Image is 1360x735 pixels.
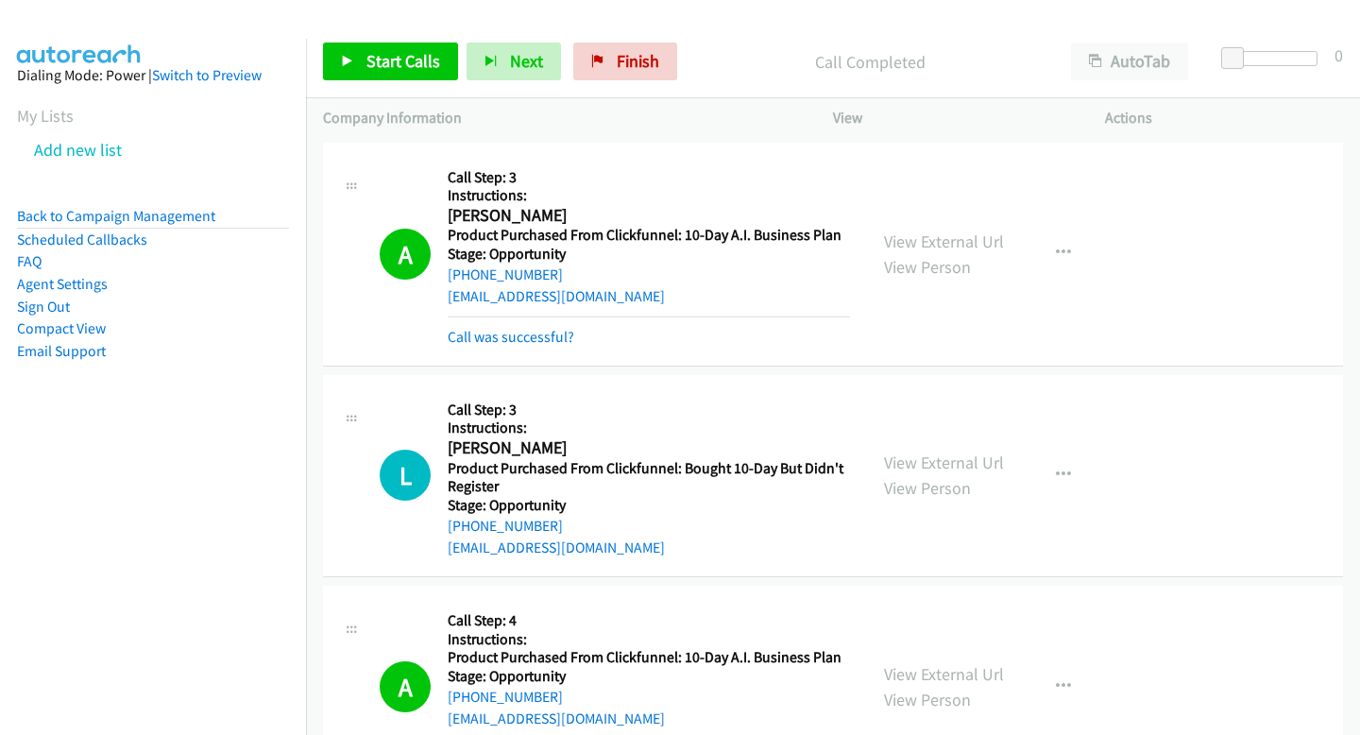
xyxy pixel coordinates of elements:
h5: Instructions: [448,419,850,437]
h1: L [380,450,431,501]
a: View External Url [884,452,1004,473]
button: Next [467,43,561,80]
a: Switch to Preview [152,66,262,84]
a: View Person [884,256,971,278]
a: View Person [884,689,971,710]
p: Company Information [323,107,799,129]
a: [EMAIL_ADDRESS][DOMAIN_NAME] [448,287,665,305]
h5: Product Purchased From Clickfunnel: Bought 10-Day But Didn't Register [448,459,850,496]
a: [PHONE_NUMBER] [448,265,563,283]
a: Compact View [17,319,106,337]
iframe: Resource Center [1306,292,1360,442]
h5: Stage: Opportunity [448,496,850,515]
a: [EMAIL_ADDRESS][DOMAIN_NAME] [448,538,665,556]
a: My Lists [17,105,74,127]
div: Delay between calls (in seconds) [1231,51,1317,66]
a: Sign Out [17,298,70,316]
h2: [PERSON_NAME] [448,205,850,227]
a: FAQ [17,252,42,270]
a: View External Url [884,231,1004,252]
h5: Instructions: [448,630,850,649]
p: Call Completed [703,49,1037,75]
a: Back to Campaign Management [17,207,215,225]
a: [PHONE_NUMBER] [448,517,563,535]
h5: Product Purchased From Clickfunnel: 10-Day A.I. Business Plan [448,648,850,667]
p: Actions [1105,107,1343,129]
h5: Call Step: 4 [448,611,850,630]
div: Dialing Mode: Power | [17,64,289,87]
a: Email Support [17,342,106,360]
h5: Call Step: 3 [448,168,850,187]
a: Start Calls [323,43,458,80]
a: [EMAIL_ADDRESS][DOMAIN_NAME] [448,709,665,727]
h1: A [380,229,431,280]
a: Call was successful? [448,328,574,346]
span: Next [510,50,543,72]
a: View External Url [884,663,1004,685]
h1: A [380,661,431,712]
h5: Call Step: 3 [448,401,850,419]
a: View Person [884,477,971,499]
div: 0 [1334,43,1343,68]
a: Add new list [34,139,122,161]
p: View [833,107,1071,129]
span: Finish [617,50,659,72]
h5: Stage: Opportunity [448,245,850,264]
a: Agent Settings [17,275,108,293]
h5: Instructions: [448,186,850,205]
a: [PHONE_NUMBER] [448,688,563,706]
div: The call is yet to be attempted [380,450,431,501]
a: Finish [573,43,677,80]
h5: Stage: Opportunity [448,667,850,686]
h5: Product Purchased From Clickfunnel: 10-Day A.I. Business Plan [448,226,850,245]
button: AutoTab [1071,43,1188,80]
span: Start Calls [366,50,440,72]
a: Scheduled Callbacks [17,231,147,248]
h2: [PERSON_NAME] [448,437,850,459]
